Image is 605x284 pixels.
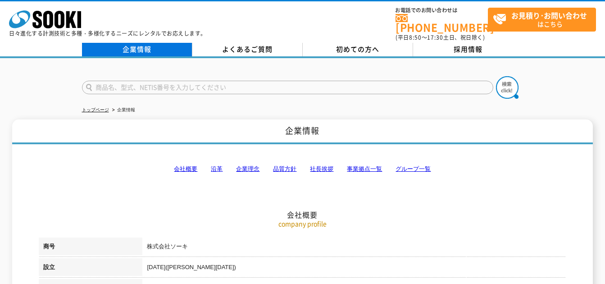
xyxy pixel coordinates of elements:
[427,33,443,41] span: 17:30
[488,8,596,32] a: お見積り･お問い合わせはこちら
[192,43,303,56] a: よくあるご質問
[496,76,519,99] img: btn_search.png
[39,258,142,279] th: 設立
[396,14,488,32] a: [PHONE_NUMBER]
[493,8,596,31] span: はこちら
[396,33,485,41] span: (平日 ～ 土日、祝日除く)
[211,165,223,172] a: 沿革
[413,43,523,56] a: 採用情報
[347,165,382,172] a: 事業拠点一覧
[82,43,192,56] a: 企業情報
[39,120,566,220] h2: 会社概要
[310,165,333,172] a: 社長挨拶
[273,165,296,172] a: 品質方針
[82,107,109,112] a: トップページ
[82,81,493,94] input: 商品名、型式、NETIS番号を入力してください
[110,105,135,115] li: 企業情報
[409,33,422,41] span: 8:50
[396,165,431,172] a: グループ一覧
[9,31,206,36] p: 日々進化する計測技術と多種・多様化するニーズにレンタルでお応えします。
[303,43,413,56] a: 初めての方へ
[396,8,488,13] span: お電話でのお問い合わせは
[12,119,593,144] h1: 企業情報
[39,219,566,229] p: company profile
[174,165,197,172] a: 会社概要
[39,238,142,258] th: 商号
[336,44,379,54] span: 初めての方へ
[142,258,566,279] td: [DATE]([PERSON_NAME][DATE])
[511,10,587,21] strong: お見積り･お問い合わせ
[236,165,259,172] a: 企業理念
[142,238,566,258] td: 株式会社ソーキ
